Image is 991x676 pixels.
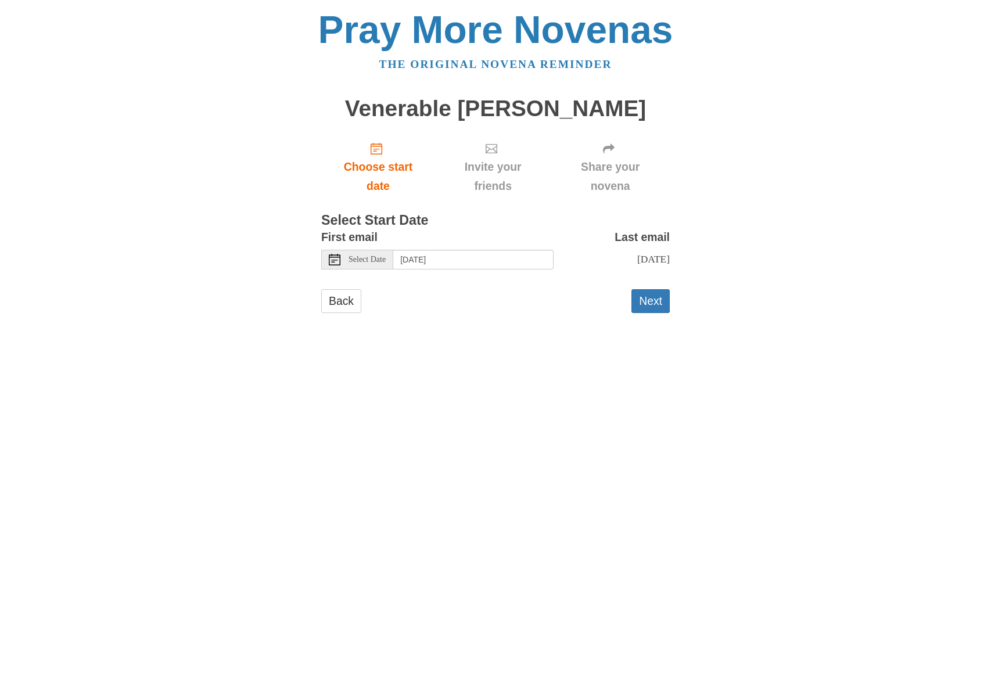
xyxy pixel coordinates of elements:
[321,132,435,202] a: Choose start date
[615,228,670,247] label: Last email
[435,132,551,202] div: Click "Next" to confirm your start date first.
[551,132,670,202] div: Click "Next" to confirm your start date first.
[562,157,658,196] span: Share your novena
[447,157,539,196] span: Invite your friends
[637,253,670,265] span: [DATE]
[321,96,670,121] h1: Venerable [PERSON_NAME]
[349,256,386,264] span: Select Date
[379,58,612,70] a: The original novena reminder
[631,289,670,313] button: Next
[333,157,423,196] span: Choose start date
[321,213,670,228] h3: Select Start Date
[321,289,361,313] a: Back
[318,8,673,51] a: Pray More Novenas
[321,228,378,247] label: First email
